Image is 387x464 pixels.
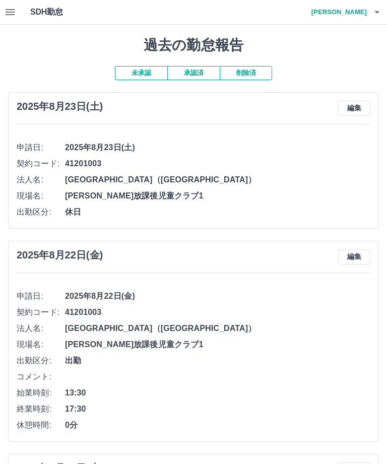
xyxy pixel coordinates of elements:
span: [GEOGRAPHIC_DATA]（[GEOGRAPHIC_DATA]） [65,322,370,335]
span: 出勤区分: [17,355,65,367]
button: 承認済 [167,66,220,80]
span: 2025年8月22日(金) [65,290,370,302]
span: 契約コード: [17,158,65,170]
span: 17:30 [65,403,370,415]
span: 41201003 [65,306,370,318]
span: 法人名: [17,322,65,335]
span: 始業時刻: [17,387,65,399]
span: 41201003 [65,158,370,170]
h3: 2025年8月22日(金) [17,249,103,261]
h3: 2025年8月23日(土) [17,101,103,112]
button: 未承認 [115,66,167,80]
span: [GEOGRAPHIC_DATA]（[GEOGRAPHIC_DATA]） [65,174,370,186]
span: 現場名: [17,339,65,351]
span: 現場名: [17,190,65,202]
button: 削除済 [220,66,272,80]
span: 契約コード: [17,306,65,318]
span: [PERSON_NAME]放課後児童クラブ1 [65,190,370,202]
button: 編集 [338,101,370,116]
span: 終業時刻: [17,403,65,415]
span: コメント: [17,371,65,383]
span: 2025年8月23日(土) [65,142,370,154]
button: 編集 [338,249,370,264]
span: 0分 [65,419,370,431]
span: 申請日: [17,142,65,154]
span: 出勤区分: [17,206,65,218]
h1: 過去の勤怠報告 [8,37,379,54]
span: 申請日: [17,290,65,302]
span: 休日 [65,206,370,218]
span: 13:30 [65,387,370,399]
span: [PERSON_NAME]放課後児童クラブ1 [65,339,370,351]
span: 法人名: [17,174,65,186]
span: 休憩時間: [17,419,65,431]
span: 出勤 [65,355,370,367]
